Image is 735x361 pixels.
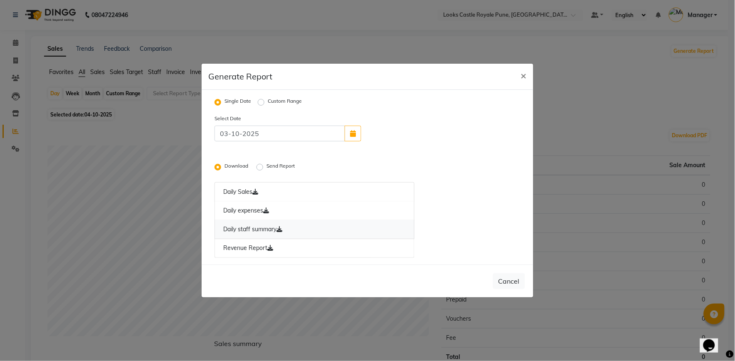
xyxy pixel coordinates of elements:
iframe: chat widget [700,328,727,353]
label: Single Date [224,97,251,107]
h5: Generate Report [208,70,272,83]
button: Close [514,64,533,87]
input: 2025-10-04 [215,126,345,141]
span: × [521,69,527,82]
a: Revenue Report [215,239,414,258]
a: Daily staff summary [215,220,414,239]
label: Download [224,162,250,172]
label: Custom Range [268,97,302,107]
label: Send Report [266,162,296,172]
label: Select Date [208,115,288,122]
a: Daily Sales [215,182,414,202]
a: Daily expenses [215,201,414,220]
button: Cancel [493,273,525,289]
